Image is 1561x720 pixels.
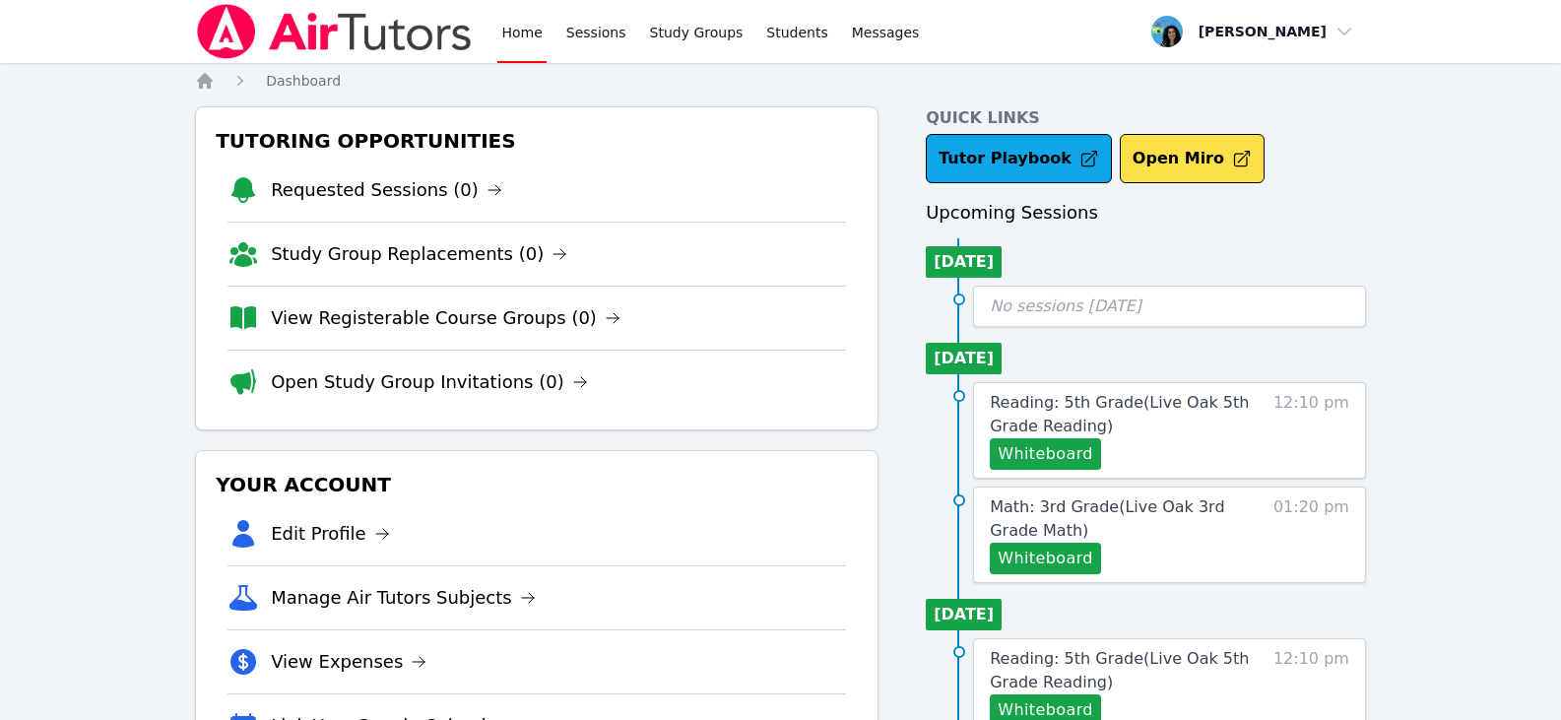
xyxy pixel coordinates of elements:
li: [DATE] [926,246,1002,278]
h3: Tutoring Opportunities [212,123,862,159]
a: Open Study Group Invitations (0) [271,368,588,396]
span: Dashboard [266,73,341,89]
span: Math: 3rd Grade ( Live Oak 3rd Grade Math ) [990,497,1224,540]
span: Messages [852,23,920,42]
li: [DATE] [926,599,1002,630]
span: Reading: 5th Grade ( Live Oak 5th Grade Reading ) [990,649,1249,691]
a: Edit Profile [271,520,390,548]
button: Whiteboard [990,438,1101,470]
a: View Expenses [271,648,426,676]
a: Math: 3rd Grade(Live Oak 3rd Grade Math) [990,495,1260,543]
img: Air Tutors [195,4,474,59]
a: View Registerable Course Groups (0) [271,304,620,332]
h3: Upcoming Sessions [926,199,1366,227]
li: [DATE] [926,343,1002,374]
a: Reading: 5th Grade(Live Oak 5th Grade Reading) [990,391,1260,438]
a: Requested Sessions (0) [271,176,502,204]
span: No sessions [DATE] [990,296,1141,315]
span: 01:20 pm [1273,495,1349,574]
a: Reading: 5th Grade(Live Oak 5th Grade Reading) [990,647,1260,694]
span: Reading: 5th Grade ( Live Oak 5th Grade Reading ) [990,393,1249,435]
a: Study Group Replacements (0) [271,240,567,268]
button: Whiteboard [990,543,1101,574]
span: 12:10 pm [1273,391,1349,470]
a: Manage Air Tutors Subjects [271,584,536,612]
h4: Quick Links [926,106,1366,130]
button: Open Miro [1120,134,1265,183]
a: Tutor Playbook [926,134,1112,183]
nav: Breadcrumb [195,71,1366,91]
a: Dashboard [266,71,341,91]
h3: Your Account [212,467,862,502]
